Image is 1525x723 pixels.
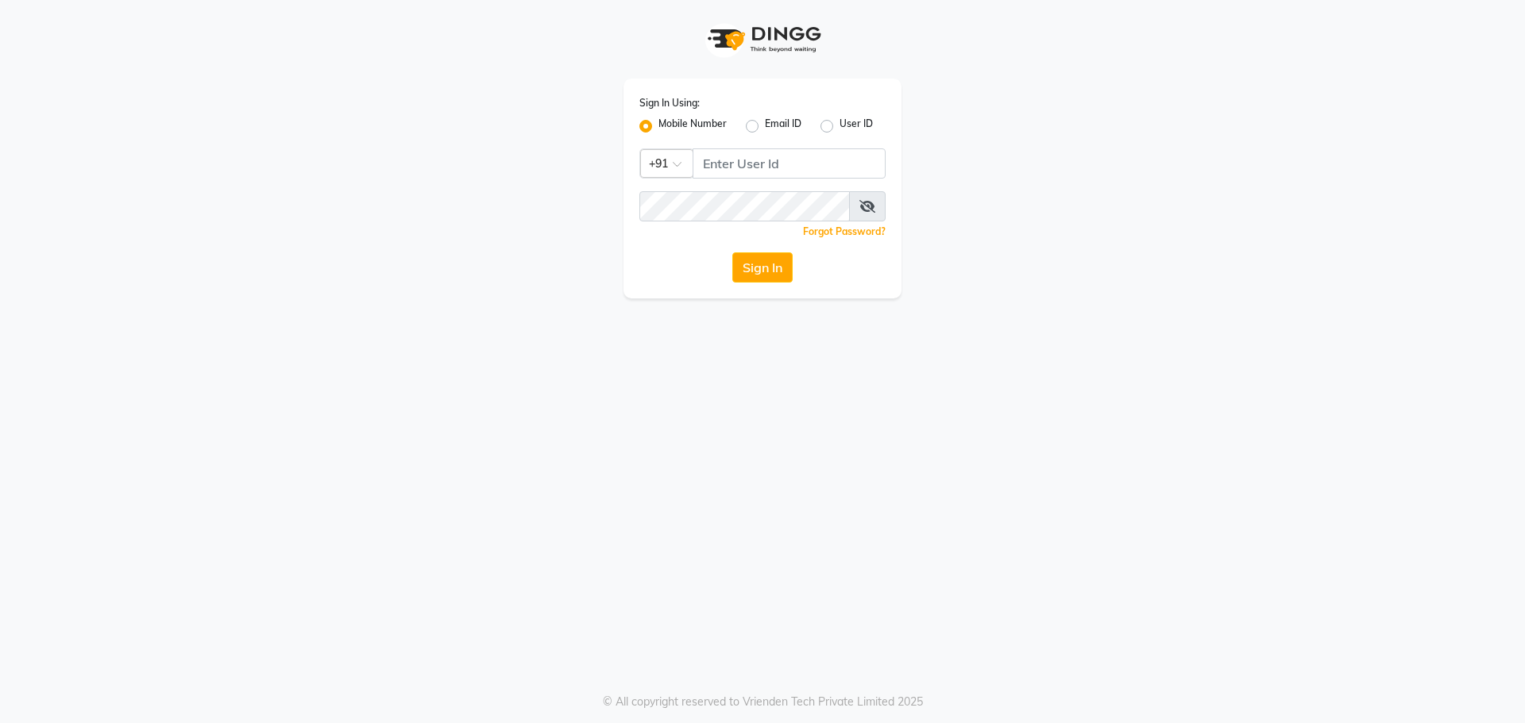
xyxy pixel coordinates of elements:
img: logo1.svg [699,16,826,63]
label: Sign In Using: [639,96,700,110]
label: Mobile Number [658,117,727,136]
label: User ID [840,117,873,136]
input: Username [639,191,850,221]
label: Email ID [765,117,801,136]
a: Forgot Password? [803,225,886,237]
input: Username [693,148,886,179]
button: Sign In [732,252,793,283]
